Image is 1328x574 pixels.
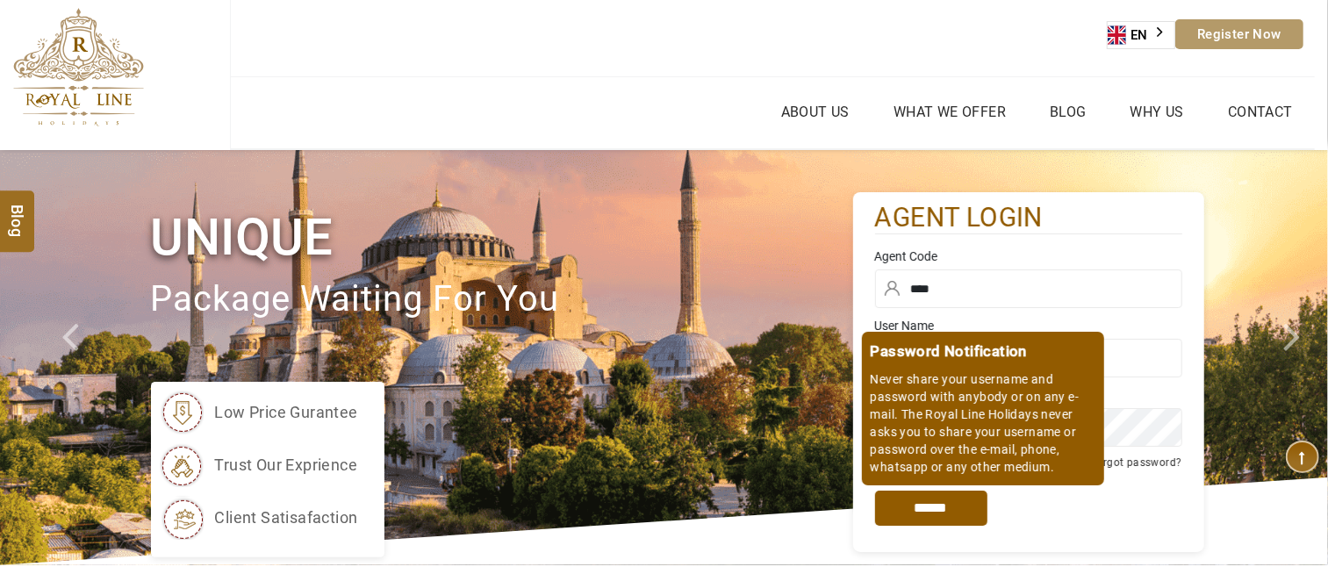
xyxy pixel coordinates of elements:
[894,458,962,470] label: Remember me
[1175,19,1303,49] a: Register Now
[39,150,106,565] a: Check next prev
[1107,21,1175,49] aside: Language selected: English
[875,386,1182,404] label: Password
[1108,22,1174,48] a: EN
[1045,99,1091,125] a: Blog
[1107,21,1175,49] div: Language
[889,99,1010,125] a: What we Offer
[1261,150,1328,565] a: Check next image
[13,8,144,126] img: The Royal Line Holidays
[1090,456,1181,469] a: Forgot password?
[160,496,358,540] li: client satisafaction
[777,99,854,125] a: About Us
[875,248,1182,265] label: Agent Code
[151,204,853,270] h1: Unique
[875,201,1182,235] h2: agent login
[1224,99,1297,125] a: Contact
[1126,99,1188,125] a: Why Us
[160,391,358,434] li: low price gurantee
[875,317,1182,334] label: User Name
[151,270,853,329] p: package waiting for you
[160,443,358,487] li: trust our exprience
[6,204,29,219] span: Blog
